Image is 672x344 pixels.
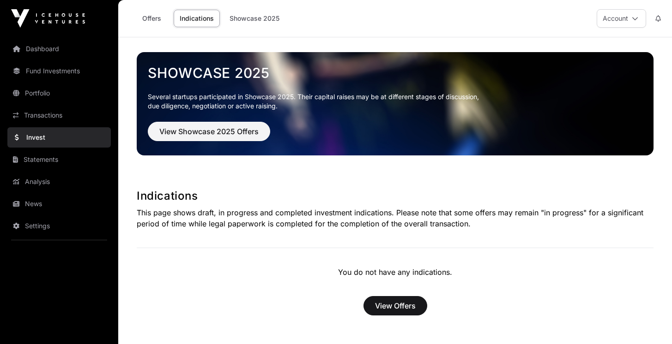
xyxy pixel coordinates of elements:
[363,296,427,315] button: View Offers
[375,300,416,311] span: View Offers
[148,122,270,141] button: View Showcase 2025 Offers
[11,9,85,28] img: Icehouse Ventures Logo
[148,92,642,111] p: Several startups participated in Showcase 2025. Their capital raises may be at different stages o...
[7,216,111,236] a: Settings
[7,83,111,103] a: Portfolio
[148,131,270,140] a: View Showcase 2025 Offers
[7,61,111,81] a: Fund Investments
[137,267,654,278] p: You do not have any indications.
[159,126,259,137] span: View Showcase 2025 Offers
[224,10,285,27] a: Showcase 2025
[7,149,111,170] a: Statements
[174,10,220,27] a: Indications
[7,39,111,59] a: Dashboard
[148,65,642,81] a: Showcase 2025
[597,9,646,28] button: Account
[7,105,111,125] a: Transactions
[137,207,654,229] p: This page shows draft, in progress and completed investment indications. Please note that some of...
[7,194,111,214] a: News
[137,189,654,203] h1: Indications
[137,52,654,155] img: Showcase 2025
[7,127,111,148] a: Invest
[133,10,170,27] a: Offers
[7,172,111,192] a: Analysis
